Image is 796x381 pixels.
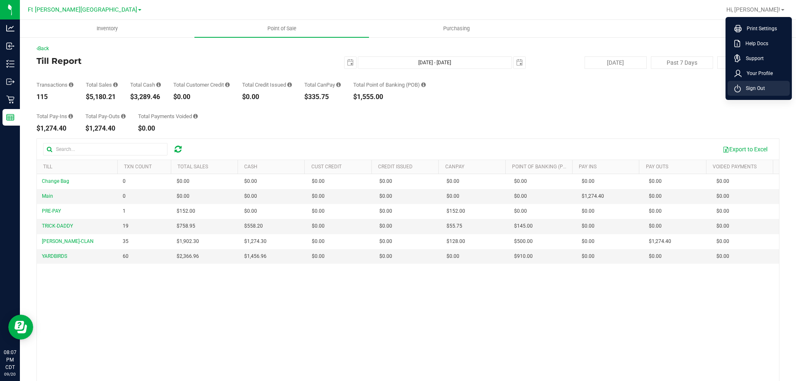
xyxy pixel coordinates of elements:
[741,84,765,92] span: Sign Out
[742,24,777,33] span: Print Settings
[514,222,533,230] span: $145.00
[582,192,604,200] span: $1,274.40
[8,315,33,340] iframe: Resource center
[36,114,73,119] div: Total Pay-Ins
[379,207,392,215] span: $0.00
[85,125,126,132] div: $1,274.40
[173,94,230,100] div: $0.00
[447,222,462,230] span: $55.75
[514,207,527,215] span: $0.00
[742,69,773,78] span: Your Profile
[43,143,167,155] input: Search...
[312,252,325,260] span: $0.00
[123,222,129,230] span: 19
[244,164,257,170] a: Cash
[514,177,527,185] span: $0.00
[512,164,571,170] a: Point of Banking (POB)
[649,238,671,245] span: $1,274.40
[336,82,341,87] i: Sum of all successful, non-voided payment transaction amounts using CanPay (as well as manual Can...
[121,114,126,119] i: Sum of all cash pay-outs removed from tills within the date range.
[447,207,465,215] span: $152.00
[649,177,662,185] span: $0.00
[312,238,325,245] span: $0.00
[42,208,61,214] span: PRE-PAY
[36,94,73,100] div: 115
[138,114,198,119] div: Total Payments Voided
[123,238,129,245] span: 35
[177,238,199,245] span: $1,902.30
[36,56,284,66] h4: Till Report
[312,192,325,200] span: $0.00
[304,82,341,87] div: Total CanPay
[345,57,356,68] span: select
[173,82,230,87] div: Total Customer Credit
[728,81,790,96] li: Sign Out
[514,252,533,260] span: $910.00
[68,114,73,119] i: Sum of all cash pay-ins added to tills within the date range.
[6,60,15,68] inline-svg: Inventory
[177,192,189,200] span: $0.00
[123,207,126,215] span: 1
[514,57,525,68] span: select
[582,222,595,230] span: $0.00
[582,252,595,260] span: $0.00
[447,192,459,200] span: $0.00
[312,177,325,185] span: $0.00
[244,252,267,260] span: $1,456.96
[43,164,52,170] a: Till
[432,25,481,32] span: Purchasing
[379,238,392,245] span: $0.00
[42,193,53,199] span: Main
[6,78,15,86] inline-svg: Outbound
[123,252,129,260] span: 60
[42,253,67,259] span: YARDBIRDS
[86,82,118,87] div: Total Sales
[651,56,713,69] button: Past 7 Days
[353,94,426,100] div: $1,555.00
[85,114,126,119] div: Total Pay-Outs
[244,207,257,215] span: $0.00
[740,39,768,48] span: Help Docs
[585,56,647,69] button: [DATE]
[156,82,161,87] i: Sum of all successful, non-voided cash payment transaction amounts (excluding tips and transactio...
[445,164,464,170] a: CanPay
[379,222,392,230] span: $0.00
[36,46,49,51] a: Back
[242,82,292,87] div: Total Credit Issued
[113,82,118,87] i: Sum of all successful, non-voided payment transaction amounts (excluding tips and transaction fee...
[20,20,194,37] a: Inventory
[4,349,16,371] p: 08:07 PM CDT
[86,94,118,100] div: $5,180.21
[287,82,292,87] i: Sum of all successful refund transaction amounts from purchase returns resulting in account credi...
[225,82,230,87] i: Sum of all successful, non-voided payment transaction amounts using account credit as the payment...
[649,222,662,230] span: $0.00
[123,192,126,200] span: 0
[713,164,757,170] a: Voided Payments
[734,54,786,63] a: Support
[42,178,69,184] span: Change Bag
[36,82,73,87] div: Transactions
[244,222,263,230] span: $558.20
[447,238,465,245] span: $128.00
[6,24,15,32] inline-svg: Analytics
[741,54,764,63] span: Support
[421,82,426,87] i: Sum of the successful, non-voided point-of-banking payment transaction amounts, both via payment ...
[717,142,773,156] button: Export to Excel
[244,177,257,185] span: $0.00
[42,223,73,229] span: TRICK-DADDY
[177,207,195,215] span: $152.00
[447,177,459,185] span: $0.00
[6,42,15,50] inline-svg: Inbound
[582,177,595,185] span: $0.00
[649,207,662,215] span: $0.00
[353,82,426,87] div: Total Point of Banking (POB)
[716,238,729,245] span: $0.00
[582,207,595,215] span: $0.00
[716,177,729,185] span: $0.00
[69,82,73,87] i: Count of all successful payment transactions, possibly including voids, refunds, and cash-back fr...
[6,113,15,121] inline-svg: Reports
[379,177,392,185] span: $0.00
[514,192,527,200] span: $0.00
[649,192,662,200] span: $0.00
[716,192,729,200] span: $0.00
